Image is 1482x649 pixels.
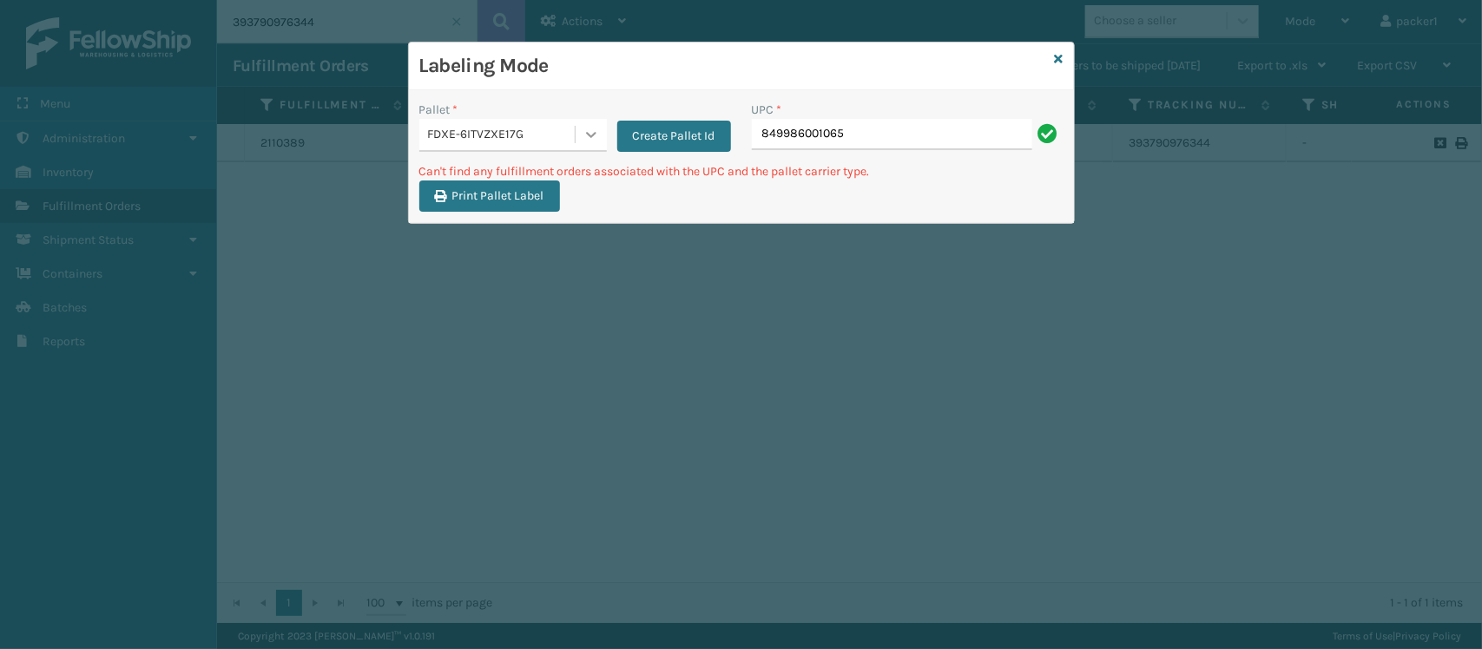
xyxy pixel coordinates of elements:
p: Can't find any fulfillment orders associated with the UPC and the pallet carrier type. [419,162,1064,180]
button: Print Pallet Label [419,180,560,212]
label: UPC [752,101,782,119]
div: FDXE-6ITVZXE17G [428,126,576,144]
label: Pallet [419,101,458,119]
h3: Labeling Mode [419,53,1048,79]
button: Create Pallet Id [617,121,731,152]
